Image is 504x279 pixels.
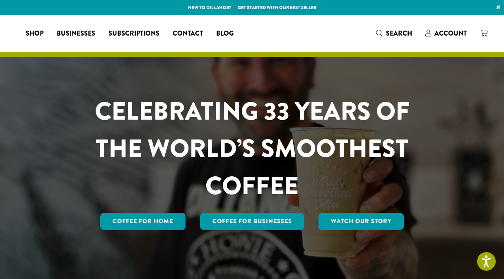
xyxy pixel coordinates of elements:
[434,29,467,38] span: Account
[26,29,43,39] span: Shop
[19,27,50,40] a: Shop
[173,29,203,39] span: Contact
[318,213,404,230] a: Watch Our Story
[238,4,316,11] a: Get started with our best seller
[57,29,95,39] span: Businesses
[200,213,304,230] a: Coffee For Businesses
[386,29,412,38] span: Search
[216,29,234,39] span: Blog
[70,93,434,204] h1: CELEBRATING 33 YEARS OF THE WORLD’S SMOOTHEST COFFEE
[369,26,419,40] a: Search
[100,213,186,230] a: Coffee for Home
[109,29,159,39] span: Subscriptions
